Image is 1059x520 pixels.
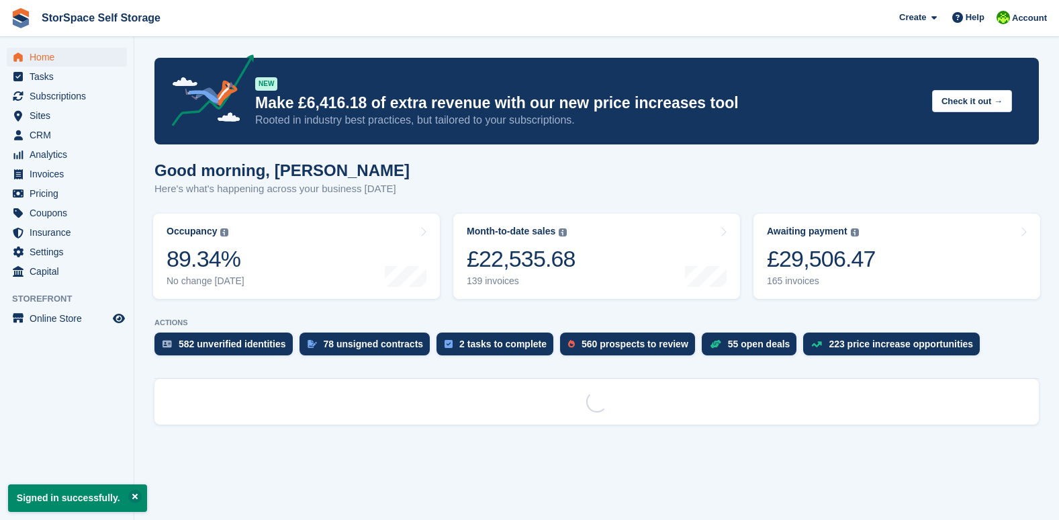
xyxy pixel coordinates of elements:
span: CRM [30,126,110,144]
div: 78 unsigned contracts [324,339,424,349]
a: Preview store [111,310,127,327]
span: Capital [30,262,110,281]
div: Awaiting payment [767,226,847,237]
img: verify_identity-adf6edd0f0f0b5bbfe63781bf79b02c33cf7c696d77639b501bdc392416b5a36.svg [163,340,172,348]
span: Insurance [30,223,110,242]
a: menu [7,204,127,222]
a: 78 unsigned contracts [300,333,437,362]
p: Here's what's happening across your business [DATE] [154,181,410,197]
img: price_increase_opportunities-93ffe204e8149a01c8c9dc8f82e8f89637d9d84a8eef4429ea346261dce0b2c0.svg [811,341,822,347]
span: Subscriptions [30,87,110,105]
div: No change [DATE] [167,275,244,287]
span: Tasks [30,67,110,86]
div: 2 tasks to complete [459,339,547,349]
img: icon-info-grey-7440780725fd019a000dd9b08b2336e03edf1995a4989e88bcd33f0948082b44.svg [851,228,859,236]
a: menu [7,309,127,328]
span: Help [966,11,984,24]
span: Sites [30,106,110,125]
img: price-adjustments-announcement-icon-8257ccfd72463d97f412b2fc003d46551f7dbcb40ab6d574587a9cd5c0d94... [160,54,255,131]
a: 560 prospects to review [560,333,702,362]
a: StorSpace Self Storage [36,7,166,29]
h1: Good morning, [PERSON_NAME] [154,161,410,179]
img: prospect-51fa495bee0391a8d652442698ab0144808aea92771e9ea1ae160a38d050c398.svg [568,340,575,348]
a: menu [7,165,127,183]
a: 2 tasks to complete [436,333,560,362]
p: Signed in successfully. [8,484,147,512]
a: menu [7,184,127,203]
a: menu [7,145,127,164]
a: menu [7,87,127,105]
a: menu [7,262,127,281]
div: 55 open deals [728,339,790,349]
div: 139 invoices [467,275,575,287]
a: menu [7,67,127,86]
a: Awaiting payment £29,506.47 165 invoices [753,214,1040,299]
span: Storefront [12,292,134,306]
span: Pricing [30,184,110,203]
div: 582 unverified identities [179,339,286,349]
span: Home [30,48,110,67]
img: task-75834270c22a3079a89374b754ae025e5fb1db73e45f91037f5363f120a921f8.svg [445,340,453,348]
span: Create [899,11,926,24]
span: Analytics [30,145,110,164]
div: 223 price increase opportunities [829,339,973,349]
a: menu [7,243,127,261]
a: menu [7,106,127,125]
a: 582 unverified identities [154,333,300,362]
div: 89.34% [167,245,244,273]
p: Make £6,416.18 of extra revenue with our new price increases tool [255,93,921,113]
a: menu [7,223,127,242]
img: icon-info-grey-7440780725fd019a000dd9b08b2336e03edf1995a4989e88bcd33f0948082b44.svg [220,228,228,236]
span: Account [1012,11,1047,25]
a: menu [7,48,127,67]
span: Settings [30,243,110,261]
div: 165 invoices [767,275,876,287]
span: Coupons [30,204,110,222]
img: contract_signature_icon-13c848040528278c33f63329250d36e43548de30e8caae1d1a13099fd9432cc5.svg [308,340,317,348]
span: Invoices [30,165,110,183]
a: Occupancy 89.34% No change [DATE] [153,214,440,299]
img: icon-info-grey-7440780725fd019a000dd9b08b2336e03edf1995a4989e88bcd33f0948082b44.svg [559,228,567,236]
span: Online Store [30,309,110,328]
p: Rooted in industry best practices, but tailored to your subscriptions. [255,113,921,128]
a: Month-to-date sales £22,535.68 139 invoices [453,214,740,299]
img: deal-1b604bf984904fb50ccaf53a9ad4b4a5d6e5aea283cecdc64d6e3604feb123c2.svg [710,339,721,349]
button: Check it out → [932,90,1012,112]
div: Month-to-date sales [467,226,555,237]
div: 560 prospects to review [582,339,688,349]
img: stora-icon-8386f47178a22dfd0bd8f6a31ec36ba5ce8667c1dd55bd0f319d3a0aa187defe.svg [11,8,31,28]
a: 223 price increase opportunities [803,333,986,362]
div: £22,535.68 [467,245,575,273]
div: Occupancy [167,226,217,237]
div: NEW [255,77,277,91]
img: paul catt [997,11,1010,24]
p: ACTIONS [154,318,1039,327]
div: £29,506.47 [767,245,876,273]
a: 55 open deals [702,333,804,362]
a: menu [7,126,127,144]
